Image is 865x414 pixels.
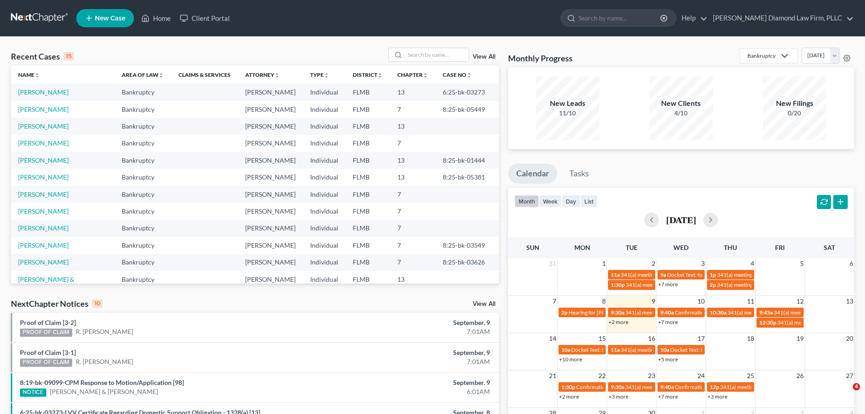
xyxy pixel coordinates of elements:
[175,10,234,26] a: Client Portal
[548,370,557,381] span: 21
[18,173,69,181] a: [PERSON_NAME]
[274,73,280,78] i: unfold_more
[774,309,861,316] span: 341(a) meeting for [PERSON_NAME]
[18,241,69,249] a: [PERSON_NAME]
[238,118,303,135] td: [PERSON_NAME]
[571,346,745,353] span: Docket Text: for [PERSON_NAME] St [PERSON_NAME] [PERSON_NAME]
[508,164,557,184] a: Calendar
[625,384,713,390] span: 341(a) meeting for [PERSON_NAME]
[20,379,184,386] a: 8:19-bk-09099-CPM Response to Motion/Application [98]
[346,203,390,219] td: FLMB
[18,139,69,147] a: [PERSON_NAME]
[611,384,624,390] span: 9:30a
[20,349,76,356] a: Proof of Claim [3-1]
[390,152,435,169] td: 13
[708,10,854,26] a: [PERSON_NAME] Diamond Law Firm, PLLC
[76,357,133,366] a: R. [PERSON_NAME]
[114,152,171,169] td: Bankruptcy
[845,296,854,307] span: 13
[238,203,303,219] td: [PERSON_NAME]
[660,309,674,316] span: 9:40a
[339,357,490,366] div: 7:01AM
[710,271,716,278] span: 1p
[92,299,103,308] div: 10
[710,384,719,390] span: 12p
[18,224,69,232] a: [PERSON_NAME]
[390,101,435,118] td: 7
[35,73,40,78] i: unfold_more
[710,281,716,288] span: 2p
[303,84,346,100] td: Individual
[576,384,679,390] span: Confirmation hearing for [PERSON_NAME]
[799,258,805,269] span: 5
[114,254,171,271] td: Bankruptcy
[561,384,575,390] span: 1:30p
[303,169,346,185] td: Individual
[651,296,656,307] span: 9
[508,53,573,64] h3: Monthly Progress
[473,54,495,60] a: View All
[346,237,390,254] td: FLMB
[621,271,708,278] span: 341(a) meeting for [PERSON_NAME]
[346,135,390,152] td: FLMB
[697,333,706,344] span: 17
[390,254,435,271] td: 7
[649,109,713,118] div: 4/10
[626,281,713,288] span: 341(a) meeting for [PERSON_NAME]
[435,152,499,169] td: 8:25-bk-01444
[114,101,171,118] td: Bankruptcy
[796,333,805,344] span: 19
[303,101,346,118] td: Individual
[849,258,854,269] span: 6
[390,186,435,203] td: 7
[324,73,329,78] i: unfold_more
[559,393,579,400] a: +2 more
[238,101,303,118] td: [PERSON_NAME]
[746,296,755,307] span: 11
[598,370,607,381] span: 22
[114,271,171,297] td: Bankruptcy
[390,237,435,254] td: 7
[390,220,435,237] td: 7
[405,48,469,61] input: Search by name...
[580,195,598,207] button: list
[746,370,755,381] span: 25
[658,281,678,288] a: +7 more
[717,271,805,278] span: 341(a) meeting for [PERSON_NAME]
[578,10,662,26] input: Search by name...
[18,71,40,78] a: Nameunfold_more
[658,393,678,400] a: +7 more
[435,84,499,100] td: 6:25-bk-03273
[238,237,303,254] td: [PERSON_NAME]
[611,271,620,278] span: 11a
[435,101,499,118] td: 8:25-bk-05449
[346,118,390,135] td: FLMB
[346,186,390,203] td: FLMB
[346,84,390,100] td: FLMB
[346,101,390,118] td: FLMB
[390,118,435,135] td: 13
[647,333,656,344] span: 16
[346,152,390,169] td: FLMB
[598,333,607,344] span: 15
[76,327,133,336] a: R. [PERSON_NAME]
[303,186,346,203] td: Individual
[667,271,808,278] span: Docket Text: for St [PERSON_NAME] [PERSON_NAME] et al
[20,329,72,337] div: PROOF OF CLAIM
[611,309,624,316] span: 9:30a
[747,52,776,60] div: Bankruptcy
[303,152,346,169] td: Individual
[303,237,346,254] td: Individual
[238,271,303,297] td: [PERSON_NAME]
[18,156,69,164] a: [PERSON_NAME]
[435,237,499,254] td: 8:25-bk-03549
[651,258,656,269] span: 2
[559,356,582,363] a: +10 more
[824,244,835,251] span: Sat
[675,384,779,390] span: Confirmation Hearing for [PERSON_NAME]
[310,71,329,78] a: Typeunfold_more
[114,237,171,254] td: Bankruptcy
[574,244,590,251] span: Mon
[339,387,490,396] div: 6:01AM
[397,71,428,78] a: Chapterunfold_more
